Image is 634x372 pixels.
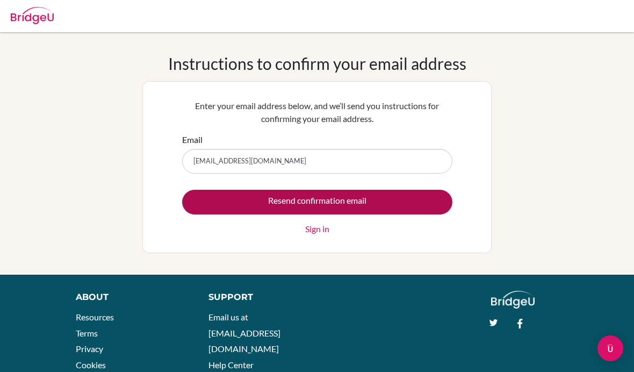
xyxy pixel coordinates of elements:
a: Sign in [305,223,329,235]
p: Enter your email address below, and we’ll send you instructions for confirming your email address. [182,99,452,125]
div: About [76,291,184,304]
h1: Instructions to confirm your email address [168,54,466,73]
a: Resources [76,312,114,322]
a: Cookies [76,360,106,370]
input: Resend confirmation email [182,190,452,214]
img: Bridge-U [11,7,54,24]
img: logo_white@2x-f4f0deed5e89b7ecb1c2cc34c3e3d731f90f0f143d5ea2071677605dd97b5244.png [491,291,535,309]
div: Open Intercom Messenger [597,335,623,361]
a: Email us at [EMAIL_ADDRESS][DOMAIN_NAME] [208,312,280,354]
div: Support [208,291,307,304]
label: Email [182,133,203,146]
a: Terms [76,328,98,338]
a: Privacy [76,344,103,354]
a: Help Center [208,360,254,370]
